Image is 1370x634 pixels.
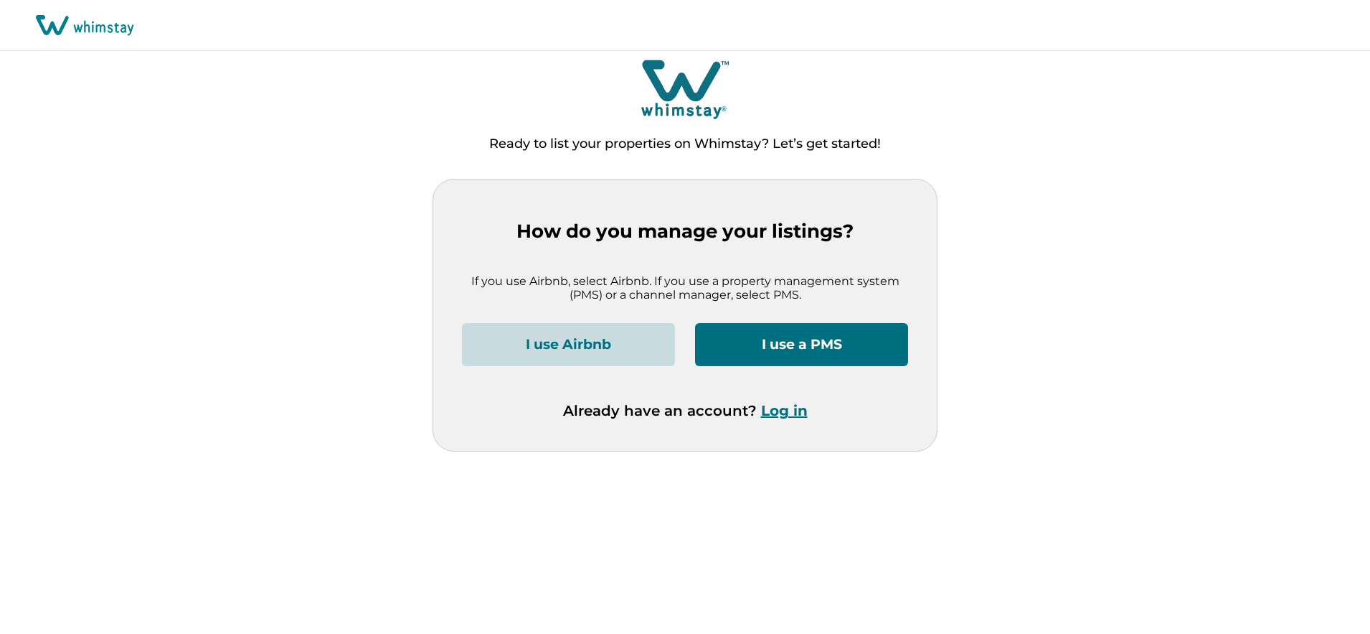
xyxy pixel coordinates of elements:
[462,220,908,243] p: How do you manage your listings?
[462,323,675,366] button: I use Airbnb
[563,402,808,419] p: Already have an account?
[489,137,881,151] p: Ready to list your properties on Whimstay? Let’s get started!
[462,274,908,302] p: If you use Airbnb, select Airbnb. If you use a property management system (PMS) or a channel mana...
[761,402,808,419] button: Log in
[695,323,908,366] button: I use a PMS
